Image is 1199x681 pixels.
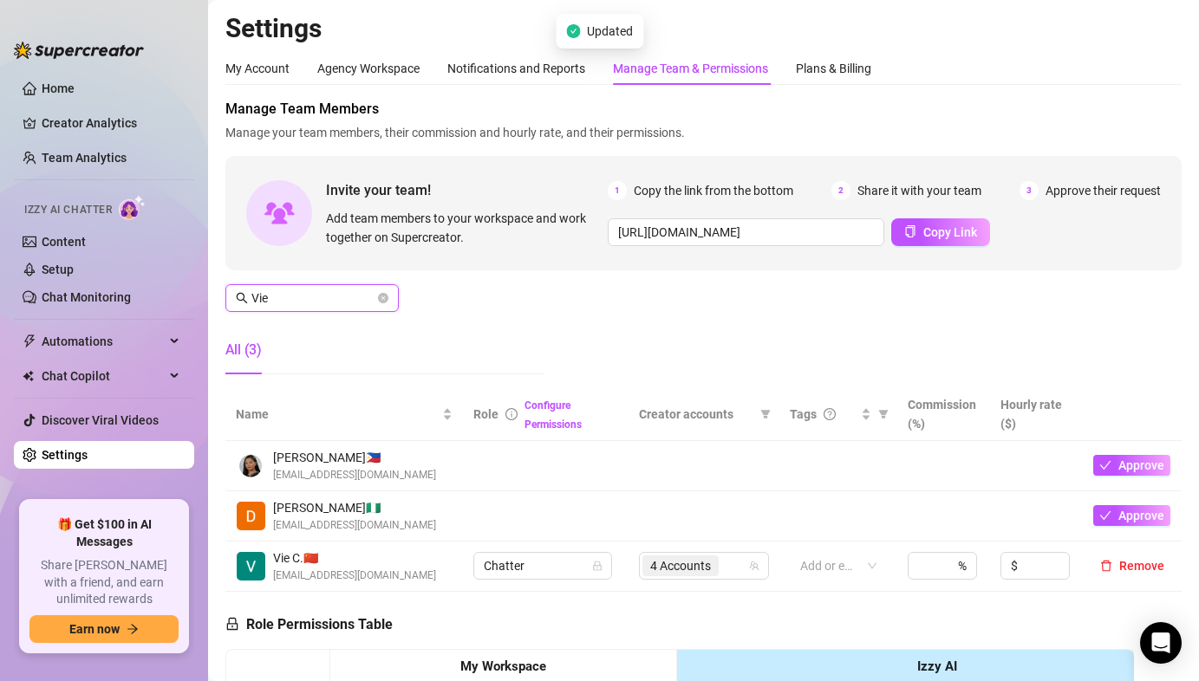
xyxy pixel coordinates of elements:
[875,401,892,427] span: filter
[1046,181,1161,200] span: Approve their request
[29,615,179,643] button: Earn nowarrow-right
[897,388,990,441] th: Commission (%)
[225,617,239,631] span: lock
[639,405,753,424] span: Creator accounts
[1100,560,1112,572] span: delete
[990,388,1083,441] th: Hourly rate ($)
[460,658,546,674] strong: My Workspace
[42,81,75,95] a: Home
[1020,181,1039,200] span: 3
[273,548,436,567] span: Vie C. 🇨🇳
[587,22,633,41] span: Updated
[1093,455,1170,476] button: Approve
[1093,555,1171,576] button: Remove
[484,553,602,579] span: Chatter
[236,292,248,304] span: search
[505,408,518,420] span: info-circle
[42,413,159,427] a: Discover Viral Videos
[42,290,131,304] a: Chat Monitoring
[127,623,139,635] span: arrow-right
[378,293,388,303] button: close-circle
[613,59,768,78] div: Manage Team & Permissions
[24,202,112,218] span: Izzy AI Chatter
[23,370,34,382] img: Chat Copilot
[473,407,498,421] span: Role
[29,516,179,550] span: 🎁 Get $100 in AI Messages
[790,405,817,424] span: Tags
[917,658,957,674] strong: Izzy AI
[237,552,265,580] img: Vie Castillo
[119,195,146,220] img: AI Chatter
[42,362,165,390] span: Chat Copilot
[225,59,290,78] div: My Account
[326,179,608,201] span: Invite your team!
[42,328,165,355] span: Automations
[1118,509,1164,522] span: Approve
[42,263,74,276] a: Setup
[251,289,375,308] input: Search members
[1099,459,1111,471] span: check
[225,99,1182,120] span: Manage Team Members
[42,151,127,165] a: Team Analytics
[650,556,711,575] span: 4 Accounts
[904,225,916,237] span: copy
[273,448,436,467] span: [PERSON_NAME] 🇵🇭
[831,181,850,200] span: 2
[273,467,436,483] span: [EMAIL_ADDRESS][DOMAIN_NAME]
[1093,505,1170,526] button: Approve
[891,218,990,246] button: Copy Link
[237,451,265,480] img: Marvie Zalzos
[273,517,436,534] span: [EMAIL_ADDRESS][DOMAIN_NAME]
[608,181,627,200] span: 1
[566,24,580,38] span: check-circle
[42,109,180,137] a: Creator Analytics
[642,555,719,576] span: 4 Accounts
[525,399,582,431] a: Configure Permissions
[326,209,601,247] span: Add team members to your workspace and work together on Supercreator.
[878,409,889,419] span: filter
[225,388,463,441] th: Name
[236,405,439,424] span: Name
[857,181,981,200] span: Share it with your team
[1099,509,1111,522] span: check
[447,59,585,78] div: Notifications and Reports
[923,225,977,239] span: Copy Link
[225,340,262,360] div: All (3)
[1118,458,1164,472] span: Approve
[225,123,1182,142] span: Manage your team members, their commission and hourly rate, and their permissions.
[42,448,88,462] a: Settings
[225,12,1182,45] h2: Settings
[824,408,836,420] span: question-circle
[29,557,179,608] span: Share [PERSON_NAME] with a friend, and earn unlimited rewards
[1119,559,1164,573] span: Remove
[760,409,771,419] span: filter
[634,181,793,200] span: Copy the link from the bottom
[14,42,144,59] img: logo-BBDzfeDw.svg
[273,498,436,517] span: [PERSON_NAME] 🇳🇬
[592,561,603,571] span: lock
[225,614,393,635] h5: Role Permissions Table
[749,561,759,571] span: team
[237,502,265,530] img: Damilola Doris
[1140,622,1182,664] div: Open Intercom Messenger
[69,622,120,636] span: Earn now
[757,401,774,427] span: filter
[23,334,36,348] span: thunderbolt
[796,59,871,78] div: Plans & Billing
[42,235,86,249] a: Content
[317,59,420,78] div: Agency Workspace
[273,567,436,584] span: [EMAIL_ADDRESS][DOMAIN_NAME]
